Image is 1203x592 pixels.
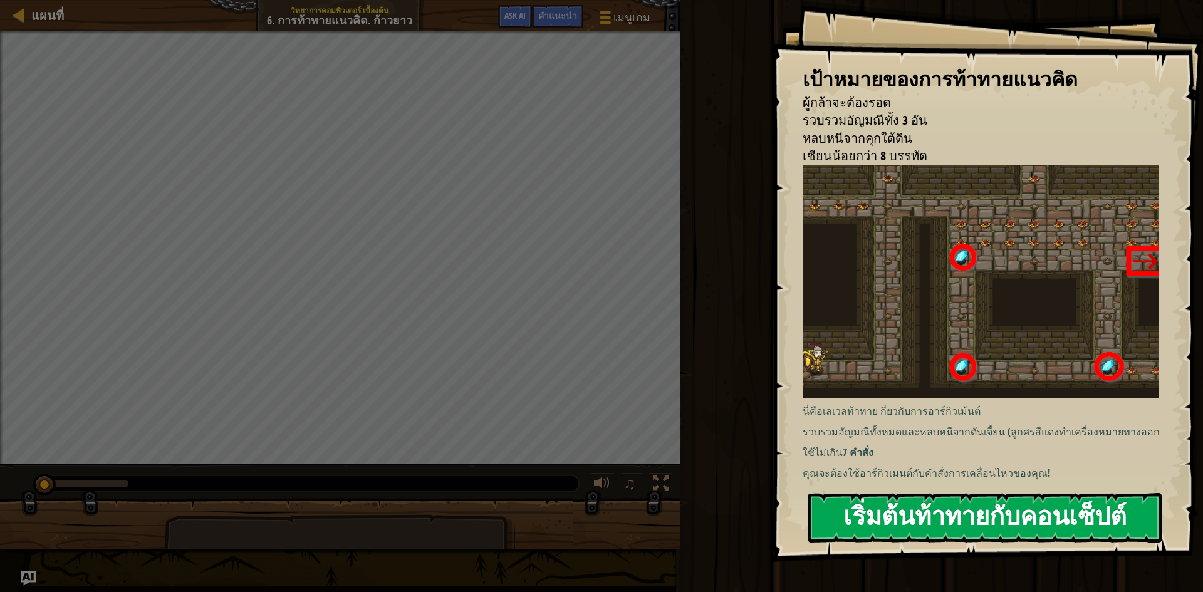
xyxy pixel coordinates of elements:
[538,9,577,21] span: คำแนะนำ
[21,571,36,586] button: Ask AI
[621,472,642,498] button: ♫
[590,5,658,34] button: เมนูเกม
[498,5,532,28] button: Ask AI
[613,9,650,26] span: เมนูเกม
[808,493,1162,543] button: เริ่มต้นท้าทายกับคอนเซ็ปต์
[787,147,1156,165] li: เชียนน้อยกว่า 8 บรรทัด
[803,165,1169,398] img: ประเมิน2
[590,472,615,498] button: ปรับระดับเสียง
[843,445,873,459] strong: 7 คำสั่ง
[803,130,912,147] span: หลบหนีจากคุกใต้ดิน
[803,147,927,164] span: เชียนน้อยกว่า 8 บรรทัด
[803,404,1169,418] p: นี่คือเลเวลท้าทาย กี่ยวกับการอาร์กิวเม้นต์
[803,112,927,128] span: รวบรวมอัญมณีทั้ง 3 อัน
[787,94,1156,112] li: ผู้กล้าจะต้องรอด
[31,7,64,24] span: แผนที่
[803,445,1169,460] p: ใช้ไม่เกิน
[803,425,1169,439] p: รวบรวมอัญมณีทั้งหมดและหลบหนีจากดันเจี้ยน (ลูกศรสีแดงทำเครื่องหมายทางออก)
[25,7,64,24] a: แผนที่
[803,466,1169,480] p: คุณจะต้องใช้อาร์กิวเมนต์กับคำสั่งการเคลื่อนไหวของคุณ!
[504,9,526,21] span: Ask AI
[648,472,674,498] button: สลับเป็นเต็มจอ
[803,94,891,111] span: ผู้กล้าจะต้องรอด
[623,474,636,493] span: ♫
[787,130,1156,148] li: หลบหนีจากคุกใต้ดิน
[787,112,1156,130] li: รวบรวมอัญมณีทั้ง 3 อัน
[803,65,1159,94] div: เป้าหมายของการท้าทายแนวคิด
